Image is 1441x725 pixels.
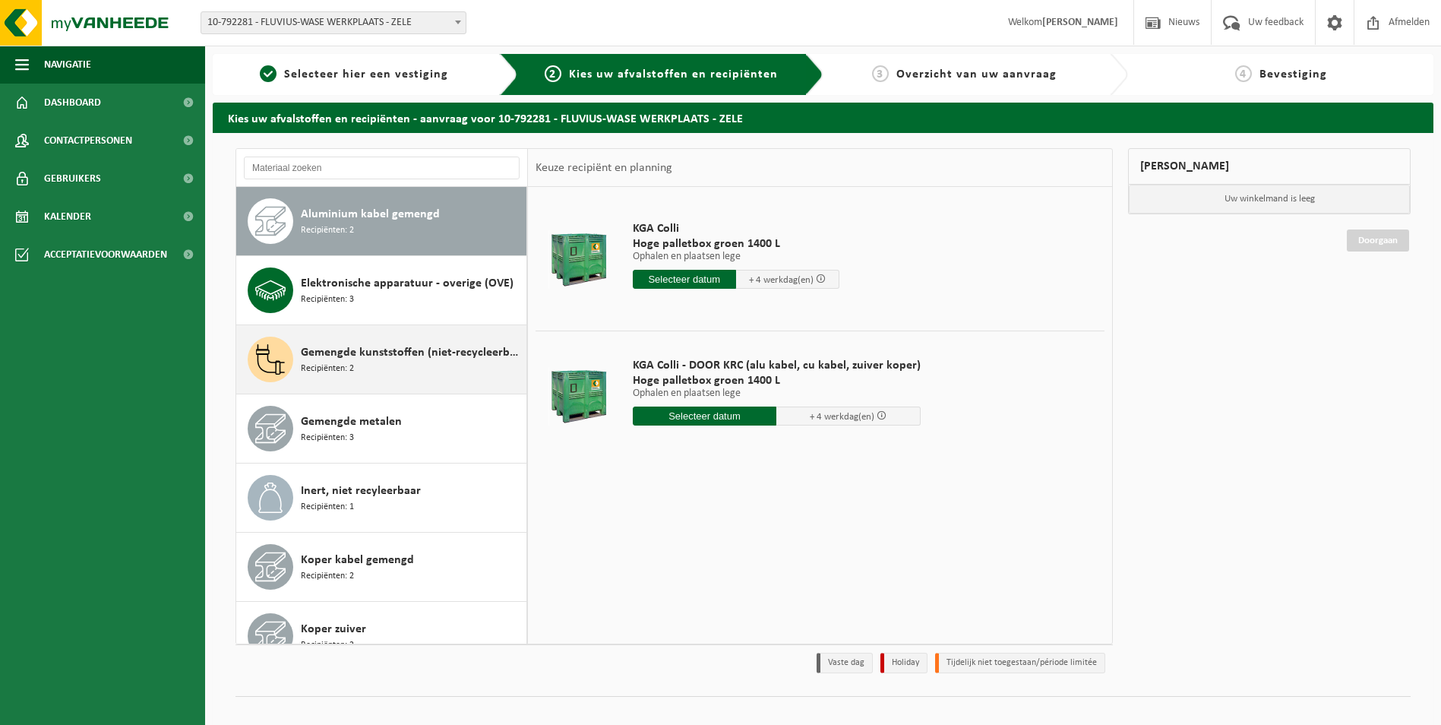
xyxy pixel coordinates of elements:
[880,653,927,673] li: Holiday
[935,653,1105,673] li: Tijdelijk niet toegestaan/période limitée
[810,412,874,422] span: + 4 werkdag(en)
[633,373,921,388] span: Hoge palletbox groen 1400 L
[301,431,354,445] span: Recipiënten: 3
[301,223,354,238] span: Recipiënten: 2
[633,407,777,426] input: Selecteer datum
[284,68,448,81] span: Selecteer hier een vestiging
[528,149,680,187] div: Keuze recipiënt en planning
[44,46,91,84] span: Navigatie
[301,413,402,431] span: Gemengde metalen
[260,65,277,82] span: 1
[1347,230,1409,252] a: Doorgaan
[201,12,466,33] span: 10-792281 - FLUVIUS-WASE WERKPLAATS - ZELE
[236,533,527,602] button: Koper kabel gemengd Recipiënten: 2
[872,65,889,82] span: 3
[220,65,488,84] a: 1Selecteer hier een vestiging
[301,569,354,584] span: Recipiënten: 2
[236,602,527,671] button: Koper zuiver Recipiënten: 2
[301,274,514,293] span: Elektronische apparatuur - overige (OVE)
[301,638,354,653] span: Recipiënten: 2
[633,388,921,399] p: Ophalen en plaatsen lege
[1259,68,1327,81] span: Bevestiging
[301,551,414,569] span: Koper kabel gemengd
[301,362,354,376] span: Recipiënten: 2
[44,236,167,274] span: Acceptatievoorwaarden
[633,358,921,373] span: KGA Colli - DOOR KRC (alu kabel, cu kabel, zuiver koper)
[1128,148,1411,185] div: [PERSON_NAME]
[301,344,523,362] span: Gemengde kunststoffen (niet-recycleerbaar), exclusief PVC
[301,205,440,223] span: Aluminium kabel gemengd
[749,275,814,285] span: + 4 werkdag(en)
[44,160,101,198] span: Gebruikers
[633,252,839,262] p: Ophalen en plaatsen lege
[236,256,527,325] button: Elektronische apparatuur - overige (OVE) Recipiënten: 3
[201,11,466,34] span: 10-792281 - FLUVIUS-WASE WERKPLAATS - ZELE
[569,68,778,81] span: Kies uw afvalstoffen en recipiënten
[633,236,839,252] span: Hoge palletbox groen 1400 L
[1042,17,1118,28] strong: [PERSON_NAME]
[545,65,561,82] span: 2
[817,653,873,673] li: Vaste dag
[213,103,1433,132] h2: Kies uw afvalstoffen en recipiënten - aanvraag voor 10-792281 - FLUVIUS-WASE WERKPLAATS - ZELE
[236,325,527,394] button: Gemengde kunststoffen (niet-recycleerbaar), exclusief PVC Recipiënten: 2
[236,394,527,464] button: Gemengde metalen Recipiënten: 3
[633,221,839,236] span: KGA Colli
[1129,185,1410,214] p: Uw winkelmand is leeg
[44,198,91,236] span: Kalender
[301,620,366,638] span: Koper zuiver
[244,157,520,179] input: Materiaal zoeken
[633,270,736,289] input: Selecteer datum
[236,464,527,533] button: Inert, niet recyleerbaar Recipiënten: 1
[896,68,1057,81] span: Overzicht van uw aanvraag
[301,293,354,307] span: Recipiënten: 3
[44,122,132,160] span: Contactpersonen
[44,84,101,122] span: Dashboard
[301,482,421,500] span: Inert, niet recyleerbaar
[301,500,354,514] span: Recipiënten: 1
[1235,65,1252,82] span: 4
[236,187,527,256] button: Aluminium kabel gemengd Recipiënten: 2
